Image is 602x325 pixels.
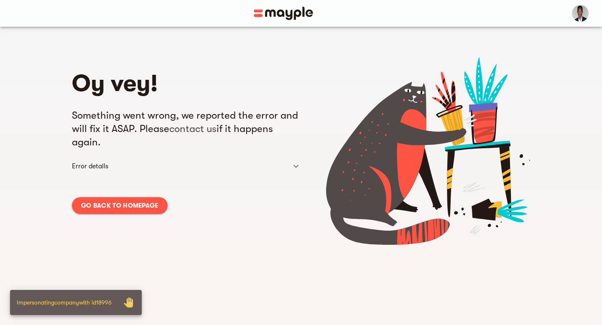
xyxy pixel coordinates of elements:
div: Error details [72,155,301,177]
h1: Oy vey! [72,67,301,100]
a: Go back to homepage [72,197,168,214]
img: Main logo [254,7,314,20]
h5: Something went wrong, we reported the error and will fix it ASAP. Please if it happens again. [72,109,301,149]
button: Close [118,292,138,312]
img: Error [326,57,530,245]
a: contact us [169,123,217,135]
h6: Error details [72,160,108,172]
span: Stop Impersonation [118,292,138,312]
img: IJcsfwzvRDiurR3ulUJu [572,5,589,22]
span: Impersonating company with id 18996 [17,299,112,306]
span: Go back to homepage [81,201,158,211]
